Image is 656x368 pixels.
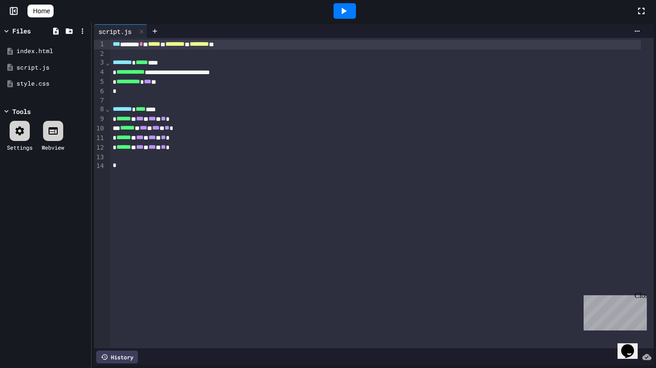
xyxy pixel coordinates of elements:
span: Fold line [105,105,110,113]
div: 10 [94,124,105,134]
div: 3 [94,58,105,68]
div: script.js [94,27,136,36]
div: History [96,351,138,363]
div: 8 [94,105,105,114]
div: 5 [94,77,105,87]
a: Home [27,5,54,17]
div: script.js [94,24,148,38]
div: 14 [94,162,105,171]
div: 7 [94,96,105,105]
div: 6 [94,87,105,96]
div: Webview [42,143,64,152]
div: 12 [94,143,105,153]
div: Settings [7,143,33,152]
div: Files [12,26,31,36]
div: script.js [16,63,88,72]
div: 4 [94,68,105,77]
div: style.css [16,79,88,88]
div: 9 [94,114,105,124]
div: Tools [12,107,31,116]
div: 13 [94,153,105,162]
div: 11 [94,134,105,143]
iframe: chat widget [580,292,647,330]
div: 1 [94,40,105,49]
div: 2 [94,49,105,59]
div: Chat with us now!Close [4,4,63,58]
iframe: chat widget [618,331,647,359]
span: Fold line [105,59,110,66]
div: index.html [16,47,88,56]
span: Home [33,6,50,16]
